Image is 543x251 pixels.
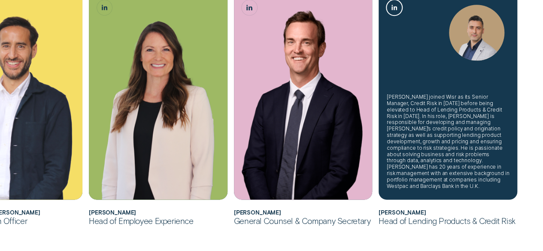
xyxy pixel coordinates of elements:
h2: Alexandre Maizy [379,209,517,216]
div: Head of Employee Experience [89,216,228,226]
div: General Counsel & Company Secretary [234,216,373,226]
h2: Kate Renner [89,209,228,216]
h2: David King [234,209,373,216]
div: Head of Lending Products & Credit Risk [379,216,517,226]
img: Alexandre Maizy [449,5,505,60]
div: [PERSON_NAME] joined Wisr as its Senior Manager, Credit Risk in [DATE] before being elevated to H... [387,94,510,189]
